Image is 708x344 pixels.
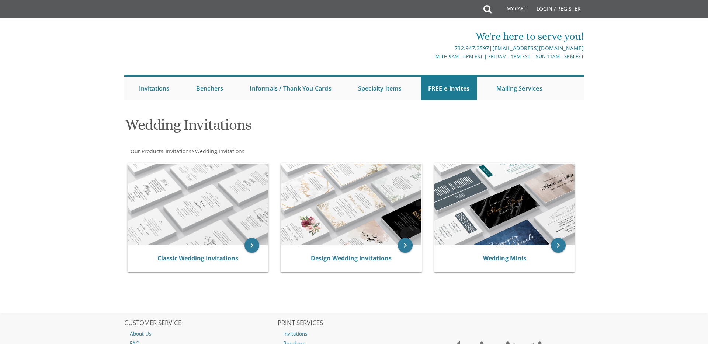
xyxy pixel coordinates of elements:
[492,45,584,52] a: [EMAIL_ADDRESS][DOMAIN_NAME]
[165,148,191,155] a: Invitations
[130,148,163,155] a: Our Products
[278,320,430,327] h2: PRINT SERVICES
[125,117,426,138] h1: Wedding Invitations
[489,77,550,100] a: Mailing Services
[124,329,277,338] a: About Us
[242,77,339,100] a: Informals / Thank You Cards
[166,148,191,155] span: Invitations
[351,77,409,100] a: Specialty Items
[195,148,244,155] span: Wedding Invitations
[124,148,354,155] div: :
[278,329,430,338] a: Invitations
[483,254,526,262] a: Wedding Minis
[132,77,177,100] a: Invitations
[278,53,584,60] div: M-Th 9am - 5pm EST | Fri 9am - 1pm EST | Sun 11am - 3pm EST
[278,29,584,44] div: We're here to serve you!
[311,254,392,262] a: Design Wedding Invitations
[128,164,268,245] img: Classic Wedding Invitations
[421,77,477,100] a: FREE e-Invites
[551,238,566,253] a: keyboard_arrow_right
[244,238,259,253] a: keyboard_arrow_right
[455,45,489,52] a: 732.947.3597
[281,164,421,245] img: Design Wedding Invitations
[398,238,413,253] a: keyboard_arrow_right
[434,164,575,245] img: Wedding Minis
[194,148,244,155] a: Wedding Invitations
[278,44,584,53] div: |
[189,77,231,100] a: Benchers
[124,320,277,327] h2: CUSTOMER SERVICE
[491,1,531,19] a: My Cart
[157,254,238,262] a: Classic Wedding Invitations
[191,148,244,155] span: >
